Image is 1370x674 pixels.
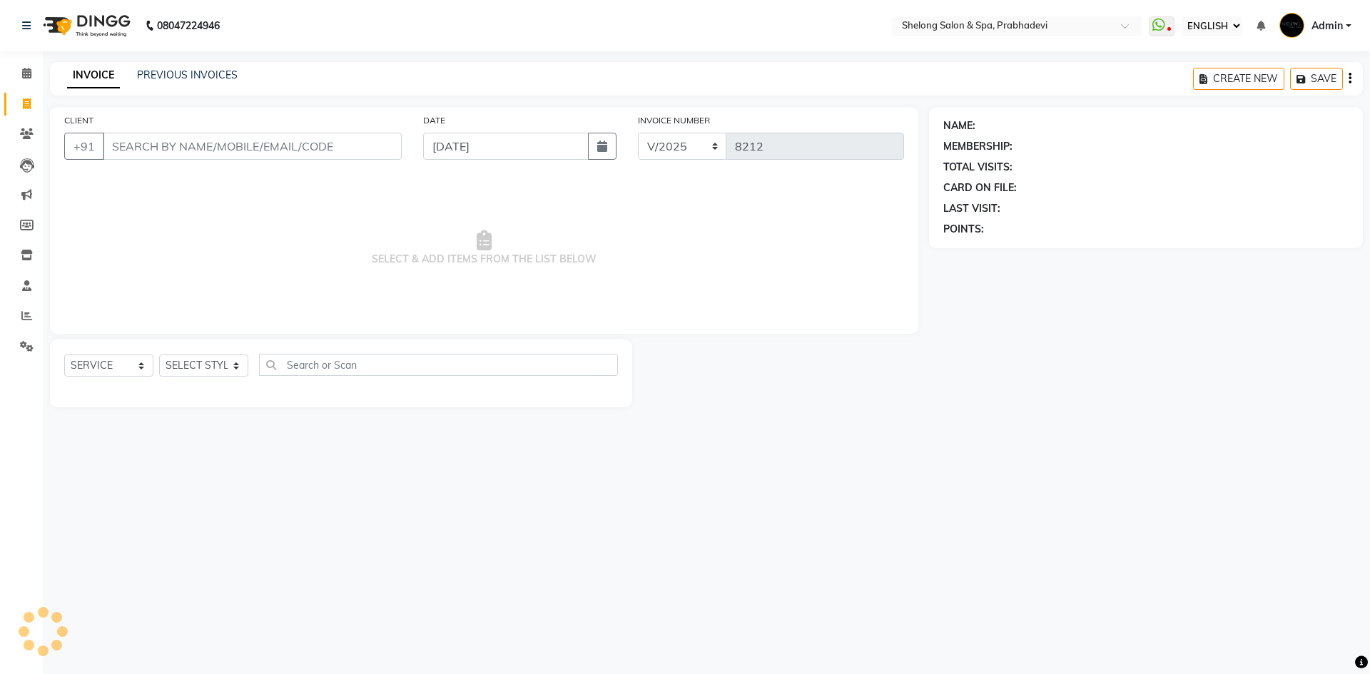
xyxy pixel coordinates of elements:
[64,114,93,127] label: CLIENT
[36,6,134,46] img: logo
[638,114,710,127] label: INVOICE NUMBER
[943,201,1000,216] div: LAST VISIT:
[157,6,220,46] b: 08047224946
[1311,19,1343,34] span: Admin
[1290,68,1343,90] button: SAVE
[943,180,1017,195] div: CARD ON FILE:
[423,114,445,127] label: DATE
[1193,68,1284,90] button: CREATE NEW
[64,133,104,160] button: +91
[943,160,1013,175] div: TOTAL VISITS:
[67,63,120,88] a: INVOICE
[259,354,618,376] input: Search or Scan
[943,118,975,133] div: NAME:
[103,133,402,160] input: SEARCH BY NAME/MOBILE/EMAIL/CODE
[1279,13,1304,38] img: Admin
[943,222,984,237] div: POINTS:
[137,68,238,81] a: PREVIOUS INVOICES
[64,177,904,320] span: SELECT & ADD ITEMS FROM THE LIST BELOW
[943,139,1013,154] div: MEMBERSHIP:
